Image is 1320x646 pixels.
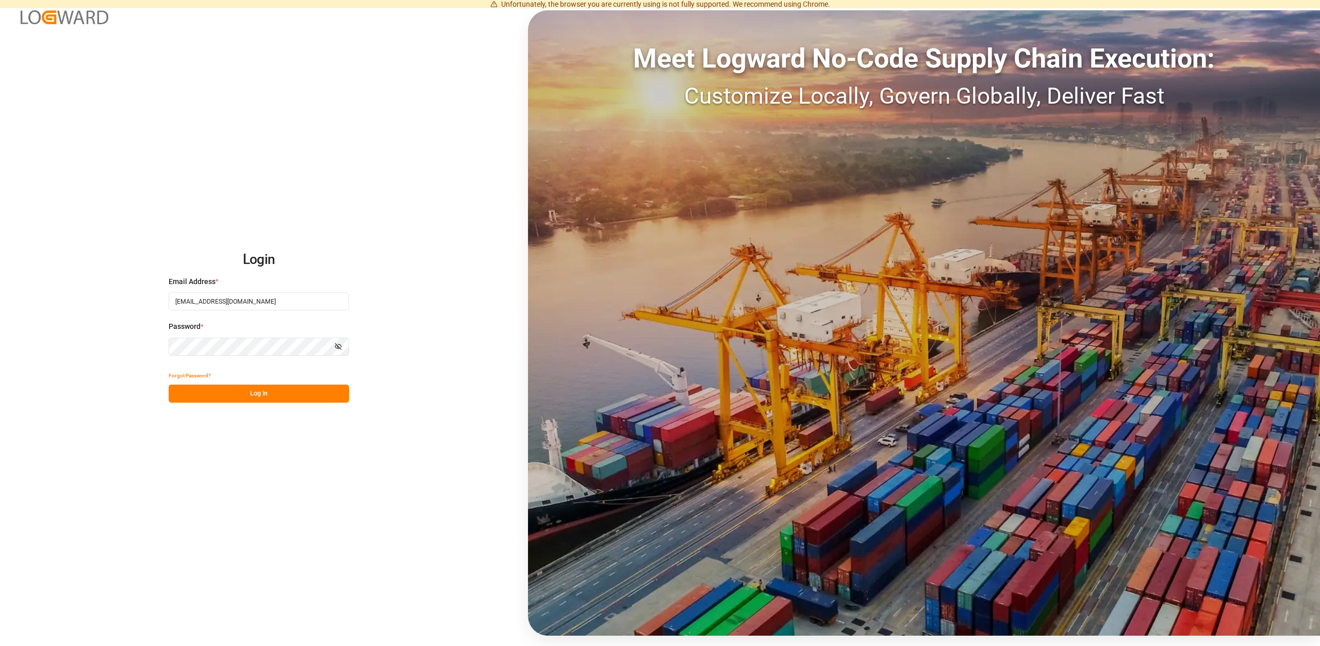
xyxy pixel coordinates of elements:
h2: Login [169,243,349,276]
button: Forgot Password? [169,367,211,385]
span: Password [169,321,201,332]
input: Enter your email [169,292,349,310]
div: Meet Logward No-Code Supply Chain Execution: [528,39,1320,79]
div: Customize Locally, Govern Globally, Deliver Fast [528,79,1320,113]
span: Email Address [169,276,216,287]
button: Log In [169,385,349,403]
img: Logward_new_orange.png [21,10,108,24]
